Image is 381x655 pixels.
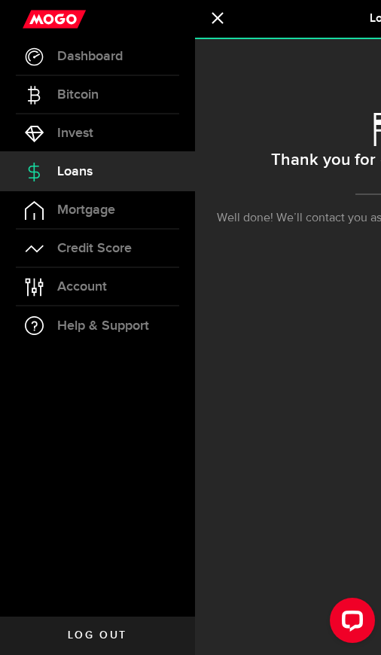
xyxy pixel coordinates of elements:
span: Dashboard [57,50,123,63]
span: Account [57,280,107,294]
span: Mortgage [57,203,115,217]
span: Bitcoin [57,88,99,102]
span: Loans [57,165,93,178]
span: Log out [68,630,127,641]
span: Invest [57,126,93,140]
iframe: LiveChat chat widget [318,592,381,655]
span: Credit Score [57,242,132,255]
span: Help & Support [57,319,149,333]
